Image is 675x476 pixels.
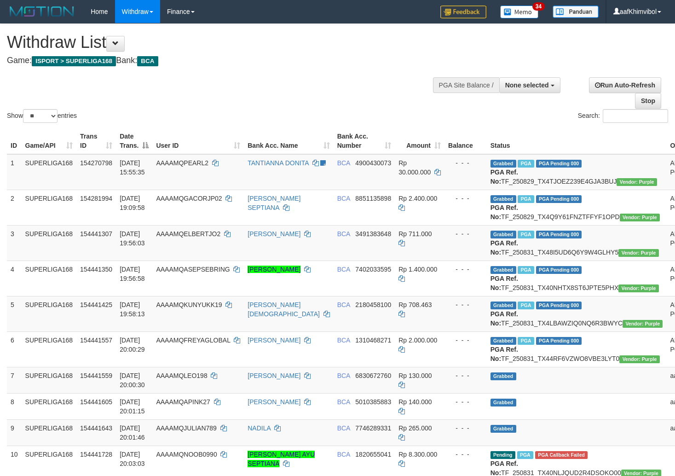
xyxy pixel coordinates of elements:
[487,128,667,154] th: Status
[156,424,217,432] span: AAAAMQJULIAN789
[23,109,58,123] select: Showentries
[518,195,534,203] span: Marked by aafnonsreyleab
[80,266,112,273] span: 154441350
[337,398,350,406] span: BCA
[120,337,145,353] span: [DATE] 20:00:29
[7,56,441,65] h4: Game: Bank:
[337,230,350,238] span: BCA
[80,301,112,308] span: 154441425
[7,393,22,419] td: 8
[532,2,545,11] span: 34
[490,337,516,345] span: Grabbed
[156,451,217,458] span: AAAAMQNOOB0990
[156,301,222,308] span: AAAAMQKUNYUKK19
[337,301,350,308] span: BCA
[499,77,560,93] button: None selected
[433,77,499,93] div: PGA Site Balance /
[490,195,516,203] span: Grabbed
[448,158,483,168] div: - - -
[120,230,145,247] span: [DATE] 19:56:03
[248,424,271,432] a: NADILA
[248,337,300,344] a: [PERSON_NAME]
[156,372,207,379] span: AAAAMQLEO198
[22,367,77,393] td: SUPERLIGA168
[156,337,230,344] span: AAAAMQFREYAGLOBAL
[244,128,333,154] th: Bank Acc. Name: activate to sort column ascending
[22,296,77,331] td: SUPERLIGA168
[536,302,582,309] span: PGA Pending
[490,275,518,291] b: PGA Ref. No:
[398,398,432,406] span: Rp 140.000
[487,296,667,331] td: TF_250831_TX4LBAWZIQ0NQ6R3BWYC
[334,128,395,154] th: Bank Acc. Number: activate to sort column ascending
[620,214,660,221] span: Vendor URL: https://trx4.1velocity.biz
[536,231,582,238] span: PGA Pending
[518,337,534,345] span: Marked by aafsoycanthlai
[448,229,483,238] div: - - -
[80,230,112,238] span: 154441307
[487,154,667,190] td: TF_250829_TX4TJOEZ239E4GJA3BUJ
[536,337,582,345] span: PGA Pending
[337,424,350,432] span: BCA
[490,451,515,459] span: Pending
[80,159,112,167] span: 154270798
[355,451,391,458] span: Copy 1820655041 to clipboard
[22,331,77,367] td: SUPERLIGA168
[518,231,534,238] span: Marked by aafsoycanthlai
[337,266,350,273] span: BCA
[395,128,444,154] th: Amount: activate to sort column ascending
[490,372,516,380] span: Grabbed
[120,451,145,467] span: [DATE] 20:03:03
[7,154,22,190] td: 1
[22,190,77,225] td: SUPERLIGA168
[7,225,22,261] td: 3
[7,5,77,18] img: MOTION_logo.png
[536,160,582,168] span: PGA Pending
[355,398,391,406] span: Copy 5010385883 to clipboard
[589,77,661,93] a: Run Auto-Refresh
[490,231,516,238] span: Grabbed
[22,419,77,446] td: SUPERLIGA168
[137,56,158,66] span: BCA
[398,230,432,238] span: Rp 711.000
[7,190,22,225] td: 2
[490,302,516,309] span: Grabbed
[398,337,437,344] span: Rp 2.000.000
[398,195,437,202] span: Rp 2.400.000
[22,225,77,261] td: SUPERLIGA168
[500,6,539,18] img: Button%20Memo.svg
[80,195,112,202] span: 154281994
[156,230,220,238] span: AAAAMQELBERTJO2
[518,302,534,309] span: Marked by aafsoycanthlai
[120,195,145,211] span: [DATE] 19:09:58
[156,398,210,406] span: AAAAMQAPINK27
[355,424,391,432] span: Copy 7746289331 to clipboard
[355,301,391,308] span: Copy 2180458100 to clipboard
[448,265,483,274] div: - - -
[80,451,112,458] span: 154441728
[152,128,244,154] th: User ID: activate to sort column ascending
[120,301,145,318] span: [DATE] 19:58:13
[22,393,77,419] td: SUPERLIGA168
[248,372,300,379] a: [PERSON_NAME]
[517,451,533,459] span: Marked by aafsoycanthlai
[448,300,483,309] div: - - -
[536,195,582,203] span: PGA Pending
[518,160,534,168] span: Marked by aafmaleo
[248,195,300,211] a: [PERSON_NAME] SEPTIANA
[490,204,518,221] b: PGA Ref. No:
[490,168,518,185] b: PGA Ref. No:
[248,451,315,467] a: [PERSON_NAME] AYU SEPTIANA
[398,372,432,379] span: Rp 130.000
[156,159,208,167] span: AAAAMQPEARL2
[490,346,518,362] b: PGA Ref. No:
[448,194,483,203] div: - - -
[440,6,486,18] img: Feedback.jpg
[76,128,116,154] th: Trans ID: activate to sort column ascending
[120,398,145,415] span: [DATE] 20:01:15
[32,56,116,66] span: ISPORT > SUPERLIGA168
[355,337,391,344] span: Copy 1310468271 to clipboard
[80,337,112,344] span: 154441557
[355,230,391,238] span: Copy 3491383648 to clipboard
[398,301,432,308] span: Rp 708.463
